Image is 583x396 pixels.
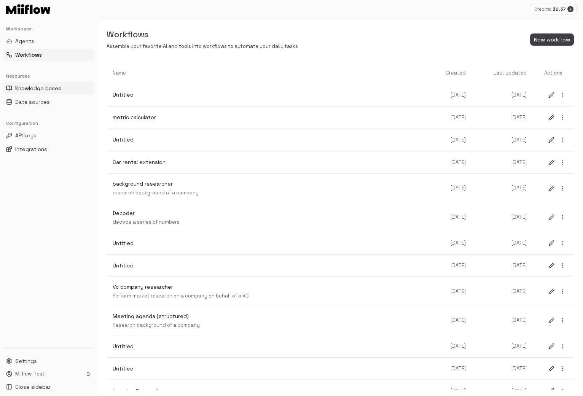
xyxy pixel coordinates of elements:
p: Untitled [113,91,428,99]
img: Logo [6,4,50,14]
button: API keys [3,129,94,142]
p: [DATE] [440,262,466,269]
button: edit [546,364,556,374]
p: [DATE] [478,288,527,295]
a: [DATE] [434,153,472,172]
button: more [558,238,568,248]
button: edit [546,238,556,248]
button: edit [546,90,556,100]
button: more [558,212,568,222]
a: [DATE] [434,282,472,301]
p: Credits: [534,6,551,13]
a: [DATE] [472,130,533,150]
p: [DATE] [440,343,466,350]
a: [DATE] [472,153,533,172]
a: [DATE] [472,86,533,105]
p: [DATE] [478,159,527,166]
p: [DATE] [478,240,527,247]
button: Integrations [3,143,94,155]
button: more [558,183,568,193]
a: [DATE] [434,86,472,105]
a: Untitled [107,85,434,105]
p: [DATE] [478,343,527,350]
a: [DATE] [434,256,472,275]
p: Untitled [113,262,428,270]
button: edit [546,315,556,325]
a: [DATE] [434,359,472,379]
button: edit [546,135,556,145]
p: $ 8.37 [553,6,566,13]
p: [DATE] [440,114,466,121]
button: New workflow [530,33,574,46]
a: Untitled [107,359,434,379]
p: decode a series of numbers [113,219,428,226]
a: [DATE] [434,108,472,127]
p: [DATE] [440,288,466,295]
a: editmore [540,232,574,254]
div: Workspace [3,23,94,35]
p: Untitled [113,365,428,373]
span: Workflows [15,51,42,59]
p: Investor Research [113,387,428,395]
button: more [558,286,568,296]
p: Untitled [113,342,428,350]
button: more [558,261,568,270]
a: Car rental extension [107,152,434,172]
a: Untitled [107,233,434,253]
p: [DATE] [440,214,466,221]
button: Toggle Sidebar [94,20,100,396]
a: [DATE] [472,282,533,301]
button: Close sidebar [3,381,94,393]
a: background researcherresearch background of a company [107,174,434,203]
div: Resources [3,70,94,82]
p: research background of a company [113,189,428,197]
p: Decoder [113,209,428,217]
a: editmore [540,129,574,151]
p: Vc company researcher [113,283,428,291]
p: Perform market research on a company on behalf of a VC [113,293,428,300]
th: Actions [533,62,574,84]
p: [DATE] [478,137,527,144]
a: [DATE] [472,208,533,227]
a: [DATE] [472,234,533,253]
p: Assemble your favorite AI and tools into workflows to automate your daily tasks [107,43,298,50]
a: editmore [540,84,574,106]
p: [DATE] [440,184,466,192]
th: Last updated [472,62,533,84]
button: Knowledge bases [3,82,94,94]
button: edit [546,341,556,351]
a: Meeting agenda (structured)Research background of a company [107,306,434,335]
h5: Workflows [107,29,298,40]
button: edit [546,183,556,193]
a: editmore [540,335,574,357]
button: more [558,315,568,325]
button: more [558,386,568,396]
button: more [558,341,568,351]
a: [DATE] [472,178,533,198]
button: edit [546,286,556,296]
p: Meeting agenda (structured) [113,312,428,320]
p: [DATE] [478,92,527,99]
p: metric calculator [113,113,428,121]
button: Workflows [3,49,94,61]
p: [DATE] [440,159,466,166]
p: [DATE] [440,240,466,247]
p: [DATE] [440,388,466,395]
a: editmore [540,177,574,199]
button: more [558,157,568,167]
p: [DATE] [478,262,527,269]
button: edit [546,386,556,396]
a: editmore [540,206,574,228]
th: Name [107,62,434,84]
button: Add credits [567,6,573,12]
p: Research background of a company [113,322,428,329]
a: Decoderdecode a series of numbers [107,203,434,232]
p: Untitled [113,239,428,247]
a: editmore [540,309,574,331]
a: editmore [540,107,574,129]
a: Vc company researcherPerform market research on a company on behalf of a VC [107,277,434,306]
button: edit [546,113,556,122]
a: [DATE] [434,178,472,198]
a: [DATE] [472,311,533,330]
p: [DATE] [478,317,527,324]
